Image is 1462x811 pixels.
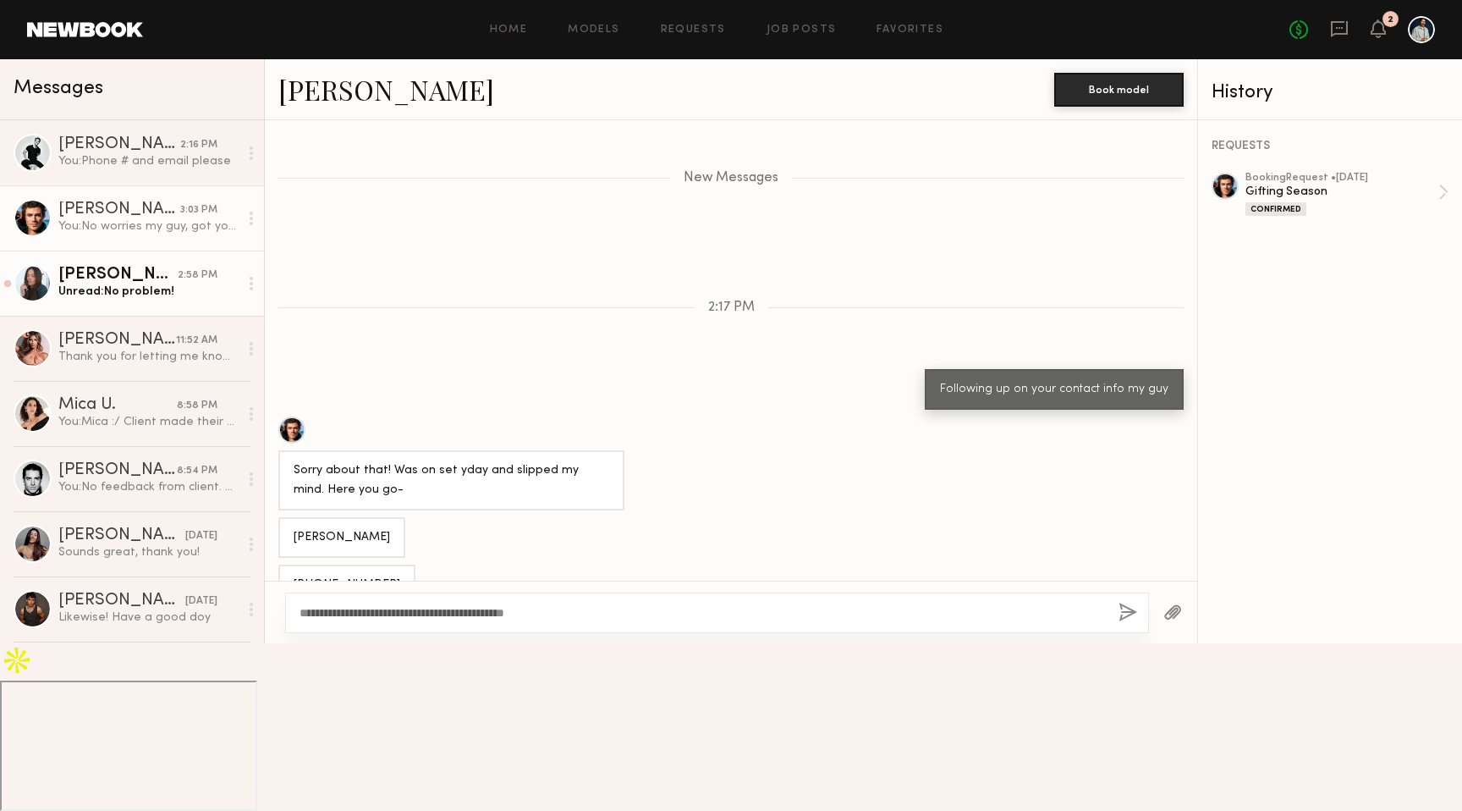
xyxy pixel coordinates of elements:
[58,136,180,153] div: [PERSON_NAME]
[58,397,177,414] div: Mica U.
[180,137,217,153] div: 2:16 PM
[185,593,217,610] div: [DATE]
[58,284,239,300] div: Unread: No problem!
[294,461,609,500] div: Sorry about that! Was on set yday and slipped my mind. Here you go-
[1245,202,1306,216] div: Confirmed
[940,380,1168,400] div: Following up on your contact info my guy
[1388,15,1393,25] div: 2
[877,25,943,36] a: Favorites
[294,576,400,595] div: [PHONE_NUMBER]
[684,171,778,185] span: New Messages
[176,333,217,349] div: 11:52 AM
[177,463,217,479] div: 8:54 PM
[661,25,726,36] a: Requests
[185,528,217,544] div: [DATE]
[58,267,178,284] div: [PERSON_NAME]
[58,218,239,234] div: You: No worries my guy, got you locked in, thank you!
[58,593,185,610] div: [PERSON_NAME]
[58,479,239,495] div: You: No feedback from client. They just sent me the ones they wanted and that was it, sorry my guy
[1212,83,1448,102] div: History
[180,202,217,218] div: 3:03 PM
[294,528,390,548] div: [PERSON_NAME]
[58,332,176,349] div: [PERSON_NAME]
[490,25,528,36] a: Home
[58,527,185,544] div: [PERSON_NAME]
[1054,81,1184,96] a: Book model
[58,349,239,365] div: Thank you for letting me know! No worries, hope to work with you in the future
[58,153,239,169] div: You: Phone # and email please
[708,301,755,315] span: 2:17 PM
[58,544,239,560] div: Sounds great, thank you!
[1054,73,1184,107] button: Book model
[568,25,619,36] a: Models
[58,610,239,626] div: Likewise! Have a good doy
[1245,173,1438,184] div: booking Request • [DATE]
[177,398,217,414] div: 8:58 PM
[58,462,177,479] div: [PERSON_NAME]
[1212,141,1448,152] div: REQUESTS
[1245,173,1448,216] a: bookingRequest •[DATE]Gifting SeasonConfirmed
[178,268,217,284] div: 2:58 PM
[278,71,494,108] a: [PERSON_NAME]
[14,79,103,98] span: Messages
[767,25,837,36] a: Job Posts
[1245,184,1438,200] div: Gifting Season
[58,201,180,218] div: [PERSON_NAME]
[58,414,239,430] div: You: Mica :/ Client made their decision [DATE]. I feel like they would have really liked your ene...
